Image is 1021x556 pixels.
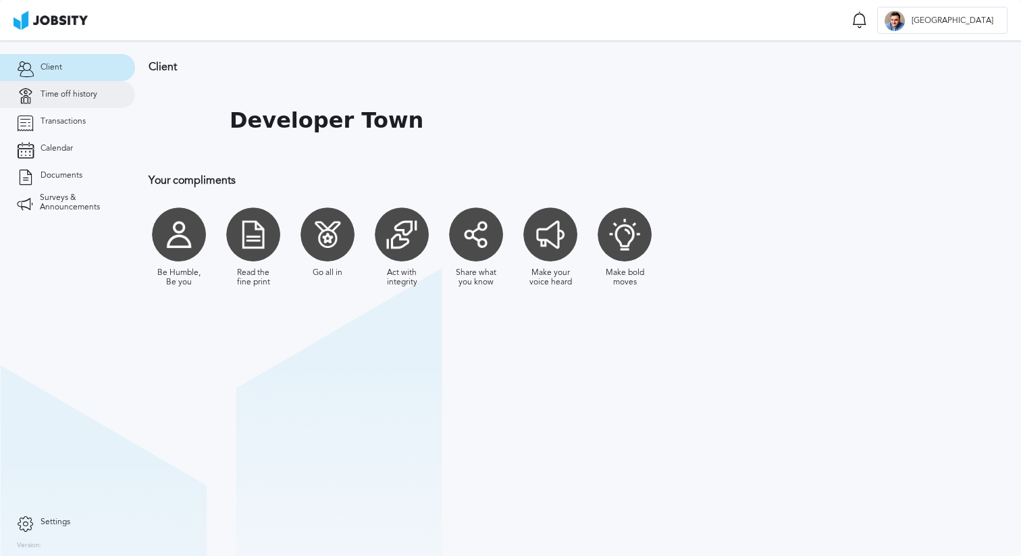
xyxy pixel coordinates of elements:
[41,90,97,99] span: Time off history
[877,7,1007,34] button: W[GEOGRAPHIC_DATA]
[527,268,574,287] div: Make your voice heard
[41,63,62,72] span: Client
[41,117,86,126] span: Transactions
[313,268,342,278] div: Go all in
[40,193,118,212] span: Surveys & Announcements
[41,517,70,527] span: Settings
[885,11,905,31] div: W
[149,174,881,186] h3: Your compliments
[149,61,881,73] h3: Client
[230,108,423,133] h1: Developer Town
[41,171,82,180] span: Documents
[230,268,277,287] div: Read the fine print
[378,268,425,287] div: Act with integrity
[14,11,88,30] img: ab4bad089aa723f57921c736e9817d99.png
[155,268,203,287] div: Be Humble, Be you
[452,268,500,287] div: Share what you know
[601,268,648,287] div: Make bold moves
[41,144,73,153] span: Calendar
[905,16,1000,26] span: [GEOGRAPHIC_DATA]
[17,542,42,550] label: Version:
